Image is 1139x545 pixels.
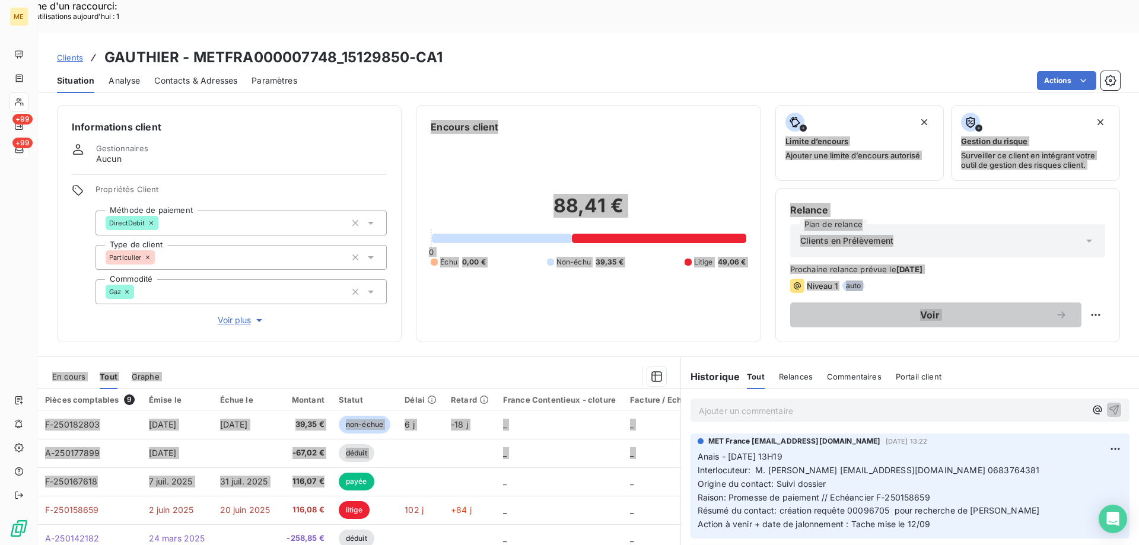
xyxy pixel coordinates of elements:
span: [DATE] [896,264,923,274]
span: _ [503,533,507,543]
input: Ajouter une valeur [134,286,144,297]
div: France Contentieux - cloture [503,395,616,404]
span: _ [503,476,507,486]
span: +99 [12,138,33,148]
span: Situation [57,75,94,87]
h6: Relance [790,203,1105,217]
span: 0 [429,247,434,257]
span: Portail client [896,372,941,381]
span: 39,35 € [287,419,324,431]
span: [DATE] [220,419,248,429]
span: +84 j [451,505,472,515]
span: Contacts & Adresses [154,75,237,87]
span: Paramètres [252,75,297,87]
div: Open Intercom Messenger [1099,505,1127,533]
span: 9 [124,394,135,405]
span: -258,85 € [287,533,324,544]
span: En cours [52,372,85,381]
button: Actions [1037,71,1096,90]
span: Anais - [DATE] 13H19 [698,451,782,461]
h6: Informations client [72,120,387,134]
span: 116,07 € [287,476,324,487]
div: Retard [451,395,489,404]
span: A-250177899 [45,448,100,458]
span: Limite d’encours [785,136,848,146]
span: F-250167618 [45,476,98,486]
span: DirectDebit [109,219,145,227]
span: Non-échu [556,257,591,267]
span: Gaz [109,288,121,295]
span: _ [630,448,634,458]
span: déduit [339,444,374,462]
span: Prochaine relance prévue le [790,264,1105,274]
span: Voir plus [218,314,265,326]
h6: Historique [681,369,740,384]
span: payée [339,473,374,490]
span: 24 mars 2025 [149,533,205,543]
span: Action à venir + date de jalonnement : Tache mise le 12/09 [698,519,931,529]
span: Graphe [132,372,160,381]
span: +99 [12,114,33,125]
span: Ajouter une limite d’encours autorisé [785,151,920,160]
span: Commentaires [827,372,882,381]
span: 116,08 € [287,504,324,516]
div: Délai [405,395,437,404]
span: litige [339,501,370,519]
span: _ [630,533,634,543]
h6: Encours client [431,120,498,134]
span: MET France [EMAIL_ADDRESS][DOMAIN_NAME] [708,436,881,447]
span: _ [503,448,507,458]
span: non-échue [339,416,390,434]
span: Litige [694,257,713,267]
span: 31 juil. 2025 [220,476,268,486]
span: Relances [779,372,813,381]
span: Interlocuteur: M. [PERSON_NAME] [EMAIL_ADDRESS][DOMAIN_NAME] 0683764381 [698,465,1040,475]
button: Limite d’encoursAjouter une limite d’encours autorisé [775,105,944,181]
input: Ajouter une valeur [155,252,164,263]
span: _ [630,505,634,515]
h2: 88,41 € [431,194,746,230]
span: Analyse [109,75,140,87]
span: Raison: Promesse de paiement // Echéancier F-250158659 [698,492,930,502]
span: 102 j [405,505,424,515]
input: Ajouter une valeur [158,218,168,228]
button: Gestion du risqueSurveiller ce client en intégrant votre outil de gestion des risques client. [951,105,1120,181]
span: Échu [440,257,457,267]
span: 39,35 € [596,257,623,267]
button: Voir [790,302,1081,327]
span: Surveiller ce client en intégrant votre outil de gestion des risques client. [961,151,1110,170]
span: Résumé du contact: création requête 00096705 pour recherche de [PERSON_NAME] [698,505,1040,515]
span: 0,00 € [462,257,486,267]
span: Niveau 1 [807,281,838,291]
span: _ [503,419,507,429]
span: Origine du contact: Suivi dossier [698,479,826,489]
span: A-250142182 [45,533,100,543]
span: [DATE] [149,448,177,458]
span: -67,02 € [287,447,324,459]
div: Facture / Echéancier [630,395,711,404]
span: _ [630,419,634,429]
div: Montant [287,395,324,404]
span: Aucun [96,153,122,165]
span: F-250158659 [45,505,99,515]
span: [DATE] 13:22 [886,438,928,445]
div: Échue le [220,395,273,404]
div: Statut [339,395,390,404]
h3: GAUTHIER - METFRA000007748_15129850-CA1 [104,47,443,68]
div: Émise le [149,395,206,404]
span: F-250182803 [45,419,100,429]
span: 49,06 € [718,257,746,267]
span: Propriétés Client [96,184,387,201]
span: -18 j [451,419,468,429]
button: Voir plus [96,314,387,327]
img: Logo LeanPay [9,519,28,538]
span: _ [503,505,507,515]
span: [DATE] [149,419,177,429]
span: auto [842,281,865,291]
span: Gestionnaires [96,144,148,153]
span: Clients en Prélèvement [800,235,893,247]
span: Particulier [109,254,142,261]
span: Tout [100,372,117,381]
span: _ [630,476,634,486]
span: Voir [804,310,1055,320]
